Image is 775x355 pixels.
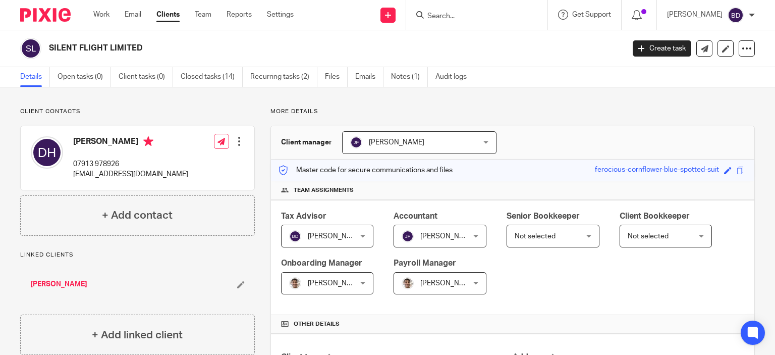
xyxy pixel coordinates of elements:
p: 07913 978926 [73,159,188,169]
a: Recurring tasks (2) [250,67,317,87]
span: Not selected [628,233,669,240]
p: Linked clients [20,251,255,259]
a: Work [93,10,109,20]
span: [PERSON_NAME] [308,280,363,287]
i: Primary [143,136,153,146]
img: PXL_20240409_141816916.jpg [289,277,301,289]
a: Closed tasks (14) [181,67,243,87]
span: Team assignments [294,186,354,194]
img: svg%3E [350,136,362,148]
span: Onboarding Manager [281,259,362,267]
span: Tax Advisor [281,212,326,220]
span: [PERSON_NAME] [369,139,424,146]
span: [PERSON_NAME] [420,233,476,240]
p: Master code for secure communications and files [279,165,453,175]
a: Notes (1) [391,67,428,87]
a: Reports [227,10,252,20]
a: Details [20,67,50,87]
a: [PERSON_NAME] [30,279,87,289]
h3: Client manager [281,137,332,147]
h4: + Add linked client [92,327,183,343]
a: Create task [633,40,691,57]
img: PXL_20240409_141816916.jpg [402,277,414,289]
a: Client tasks (0) [119,67,173,87]
img: svg%3E [402,230,414,242]
h4: [PERSON_NAME] [73,136,188,149]
span: Senior Bookkeeper [507,212,580,220]
p: Client contacts [20,108,255,116]
img: svg%3E [728,7,744,23]
img: svg%3E [20,38,41,59]
p: More details [270,108,755,116]
span: Other details [294,320,340,328]
span: Not selected [515,233,556,240]
p: [EMAIL_ADDRESS][DOMAIN_NAME] [73,169,188,179]
a: Open tasks (0) [58,67,111,87]
p: [PERSON_NAME] [667,10,723,20]
img: svg%3E [289,230,301,242]
img: Pixie [20,8,71,22]
input: Search [426,12,517,21]
a: Clients [156,10,180,20]
a: Emails [355,67,383,87]
h4: + Add contact [102,208,173,223]
a: Settings [267,10,294,20]
a: Files [325,67,348,87]
div: ferocious-cornflower-blue-spotted-suit [595,165,719,176]
img: svg%3E [31,136,63,169]
a: Team [195,10,211,20]
span: Get Support [572,11,611,18]
span: Client Bookkeeper [620,212,690,220]
span: Payroll Manager [394,259,456,267]
span: [PERSON_NAME] [308,233,363,240]
h2: SILENT FLIGHT LIMITED [49,43,504,54]
span: [PERSON_NAME] [420,280,476,287]
span: Accountant [394,212,437,220]
a: Audit logs [435,67,474,87]
a: Email [125,10,141,20]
